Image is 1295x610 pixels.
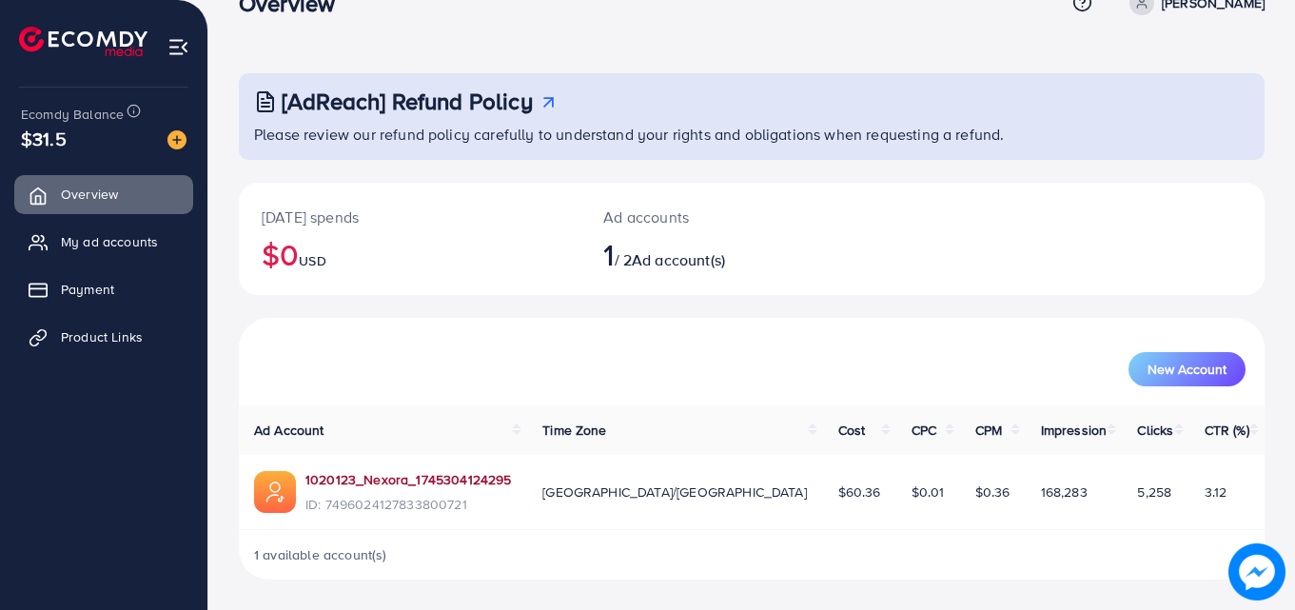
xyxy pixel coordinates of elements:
[1041,421,1108,440] span: Impression
[61,280,114,299] span: Payment
[1137,482,1171,502] span: 5,258
[167,36,189,58] img: menu
[14,270,193,308] a: Payment
[542,421,606,440] span: Time Zone
[254,471,296,513] img: ic-ads-acc.e4c84228.svg
[838,482,881,502] span: $60.36
[975,421,1002,440] span: CPM
[61,327,143,346] span: Product Links
[1205,421,1249,440] span: CTR (%)
[61,185,118,204] span: Overview
[1041,482,1088,502] span: 168,283
[603,206,814,228] p: Ad accounts
[254,123,1253,146] p: Please review our refund policy carefully to understand your rights and obligations when requesti...
[14,175,193,213] a: Overview
[1137,421,1173,440] span: Clicks
[1148,363,1226,376] span: New Account
[19,27,147,56] img: logo
[603,236,814,272] h2: / 2
[305,470,511,489] a: 1020123_Nexora_1745304124295
[14,223,193,261] a: My ad accounts
[1205,482,1227,502] span: 3.12
[838,421,866,440] span: Cost
[299,251,325,270] span: USD
[61,232,158,251] span: My ad accounts
[1234,549,1281,596] img: image
[912,482,945,502] span: $0.01
[542,482,807,502] span: [GEOGRAPHIC_DATA]/[GEOGRAPHIC_DATA]
[603,232,614,276] span: 1
[14,318,193,356] a: Product Links
[632,249,725,270] span: Ad account(s)
[305,495,511,514] span: ID: 7496024127833800721
[282,88,533,115] h3: [AdReach] Refund Policy
[254,421,324,440] span: Ad Account
[254,545,387,564] span: 1 available account(s)
[975,482,1010,502] span: $0.36
[21,105,124,124] span: Ecomdy Balance
[912,421,936,440] span: CPC
[21,125,67,152] span: $31.5
[1128,352,1246,386] button: New Account
[167,130,186,149] img: image
[262,236,558,272] h2: $0
[262,206,558,228] p: [DATE] spends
